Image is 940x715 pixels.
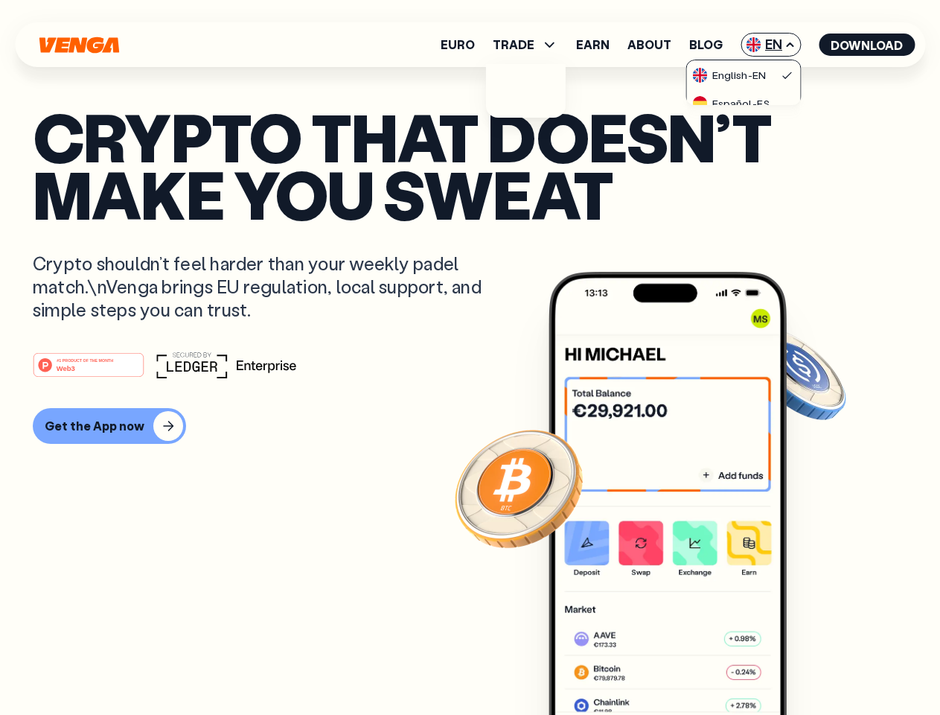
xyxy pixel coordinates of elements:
a: Get the App now [33,408,907,444]
button: Get the App now [33,408,186,444]
button: Download [819,34,915,56]
img: flag-es [693,96,708,111]
div: Español - ES [693,96,770,111]
span: TRADE [493,39,534,51]
tspan: #1 PRODUCT OF THE MONTH [57,357,113,362]
a: Earn [576,39,610,51]
img: Bitcoin [452,421,586,555]
tspan: Web3 [57,363,75,372]
a: Euro [441,39,475,51]
span: EN [741,33,801,57]
svg: Home [37,36,121,54]
a: About [627,39,671,51]
p: Crypto shouldn’t feel harder than your weekly padel match.\nVenga brings EU regulation, local sup... [33,252,503,322]
img: USDC coin [742,320,849,428]
a: flag-esEspañol-ES [687,89,800,117]
a: #1 PRODUCT OF THE MONTHWeb3 [33,361,144,381]
img: flag-uk [693,68,708,83]
span: TRADE [493,36,558,54]
img: flag-uk [746,37,761,52]
a: flag-ukEnglish-EN [687,60,800,89]
div: English - EN [693,68,766,83]
a: Blog [689,39,723,51]
p: Crypto that doesn’t make you sweat [33,108,907,222]
div: Get the App now [45,419,144,433]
